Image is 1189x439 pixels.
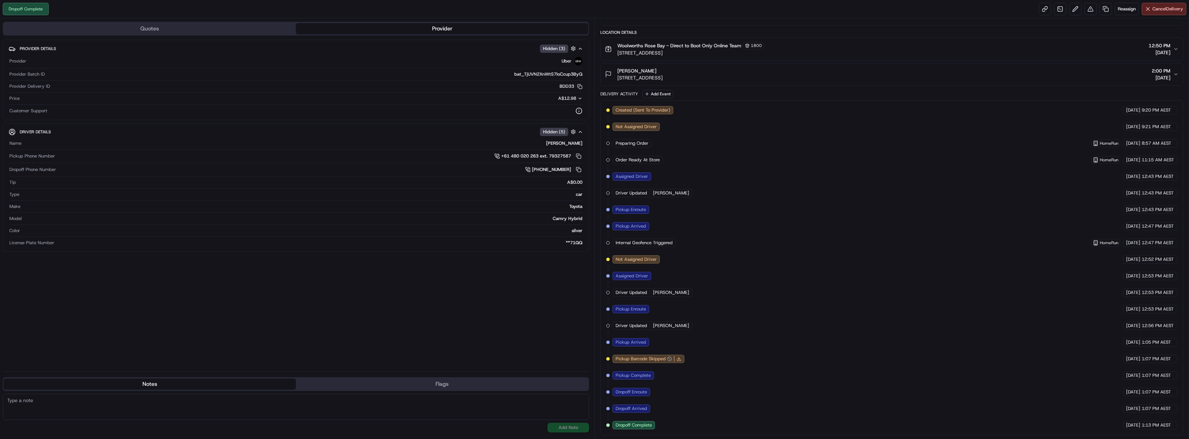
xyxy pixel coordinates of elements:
span: Dropoff Complete [616,422,652,428]
img: uber-new-logo.jpeg [574,57,582,65]
span: [DATE] [1126,372,1140,379]
span: [STREET_ADDRESS] [617,49,764,56]
span: Pickup Barcode Skipped [616,356,666,362]
button: Notes [3,379,296,390]
span: [DATE] [1126,157,1140,163]
span: Uber [562,58,571,64]
span: 9:21 PM AEST [1142,124,1171,130]
span: [DATE] [1126,223,1140,229]
span: Internal Geofence Triggered [616,240,673,246]
span: [DATE] [1126,405,1140,412]
div: Camry Hybrid [25,216,582,222]
span: [DATE] [1126,140,1140,146]
span: Provider Details [20,46,56,51]
a: +61 480 020 263 ext. 79327587 [494,152,582,160]
button: Add Event [642,90,673,98]
span: 1:07 PM AEST [1142,356,1171,362]
button: Hidden (3) [540,44,578,53]
button: A$12.98 [522,95,582,102]
span: Driver Updated [616,289,647,296]
span: 12:53 PM AEST [1142,273,1174,279]
span: 11:15 AM AEST [1142,157,1174,163]
div: A$0.00 [19,179,582,185]
div: car [22,191,582,198]
span: 12:47 PM AEST [1142,240,1174,246]
span: [PHONE_NUMBER] [532,166,571,173]
span: 1:07 PM AEST [1142,389,1171,395]
span: Dropoff Arrived [616,405,647,412]
span: 1:07 PM AEST [1142,405,1171,412]
span: Provider Delivery ID [9,83,50,89]
span: Not Assigned Driver [616,256,657,263]
span: Dropoff Phone Number [9,166,56,173]
button: Provider DetailsHidden (3) [9,43,583,54]
span: 12:47 PM AEST [1142,223,1174,229]
span: License Plate Number [9,240,54,246]
span: 12:43 PM AEST [1142,207,1174,213]
div: Delivery Activity [600,91,638,97]
button: HomeRun [1093,240,1118,246]
span: Hidden ( 3 ) [543,46,565,52]
span: 2:00 PM [1152,67,1170,74]
span: Type [9,191,19,198]
span: Name [9,140,21,146]
span: Provider Batch ID [9,71,45,77]
span: Reassign [1118,6,1136,12]
span: 12:56 PM AEST [1142,323,1174,329]
span: [STREET_ADDRESS] [617,74,663,81]
span: Customer Support [9,108,47,114]
span: +61 480 020 263 ext. 79327587 [501,153,571,159]
div: Toyota [23,203,582,210]
span: Driver Details [20,129,51,135]
span: Assigned Driver [616,173,648,180]
span: [PERSON_NAME] [653,323,689,329]
span: Tip [9,179,16,185]
span: Assigned Driver [616,273,648,279]
span: Make [9,203,20,210]
span: Pickup Arrived [616,339,646,345]
span: [DATE] [1126,356,1140,362]
span: 1:05 PM AEST [1142,339,1171,345]
span: Driver Updated [616,190,647,196]
button: Hidden (5) [540,127,578,136]
span: Provider [9,58,26,64]
span: [DATE] [1126,323,1140,329]
button: Pickup Barcode Skipped [616,356,672,362]
span: [PERSON_NAME] [653,190,689,196]
span: 12:43 PM AEST [1142,173,1174,180]
span: HomeRun [1100,157,1118,163]
span: Woolworths Rose Bay - Direct to Boot Only Online Team [617,42,741,49]
span: 12:53 PM AEST [1142,289,1174,296]
span: [PERSON_NAME] [653,289,689,296]
span: [DATE] [1126,124,1140,130]
span: [DATE] [1126,107,1140,113]
span: 12:52 PM AEST [1142,256,1174,263]
span: 1800 [751,43,762,48]
span: Color [9,228,20,234]
span: A$12.98 [558,95,576,101]
span: [DATE] [1126,240,1140,246]
button: Reassign [1115,3,1139,15]
span: [DATE] [1152,74,1170,81]
span: [DATE] [1126,339,1140,345]
span: 12:53 PM AEST [1142,306,1174,312]
span: Cancel Delivery [1152,6,1183,12]
span: bat_TjUVN2XnWtS7IoCcup3ByQ [514,71,582,77]
button: Provider [296,23,588,34]
span: Pickup Phone Number [9,153,55,159]
span: Driver Updated [616,323,647,329]
span: 1:07 PM AEST [1142,372,1171,379]
span: 12:50 PM [1149,42,1170,49]
button: CancelDelivery [1142,3,1186,15]
span: 9:20 PM AEST [1142,107,1171,113]
span: [PERSON_NAME] [617,67,656,74]
span: Pickup Enroute [616,207,646,213]
span: [DATE] [1126,190,1140,196]
span: 1:13 PM AEST [1142,422,1171,428]
span: [DATE] [1126,207,1140,213]
span: Hidden ( 5 ) [543,129,565,135]
span: [DATE] [1126,289,1140,296]
button: Quotes [3,23,296,34]
span: Preparing Order [616,140,648,146]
